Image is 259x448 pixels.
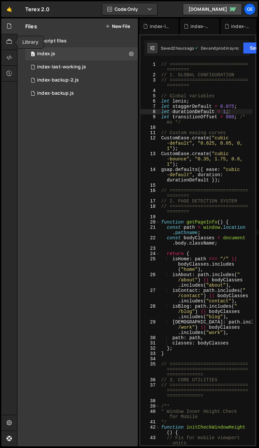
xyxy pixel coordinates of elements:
div: 9 [140,114,160,125]
div: Javascript files [17,34,138,47]
div: 41 [140,419,160,425]
div: 32 [140,346,160,351]
div: 23 [140,246,160,251]
div: 39 [140,404,160,409]
span: 0 [31,52,35,57]
div: 19 [140,214,160,220]
div: 43 [140,435,160,446]
div: 16700/45632.js [25,47,138,60]
div: 25 [140,256,160,272]
div: 29 [140,319,160,335]
div: 38 [140,398,160,404]
div: 31 [140,341,160,346]
div: 40 [140,409,160,419]
div: 16 [140,188,160,199]
div: 15 [140,183,160,188]
div: index-last-working.js [37,64,86,70]
div: index-last-working.js [150,23,171,30]
div: 4 [140,88,160,93]
div: 16700/45680.js [25,87,138,100]
div: 22 [140,235,160,246]
div: 11 [140,130,160,135]
h2: Files [25,23,37,30]
div: 35 [140,362,160,377]
div: 28 [140,304,160,319]
div: 37 [140,383,160,398]
div: Saved [161,45,194,51]
a: Ge [244,3,256,15]
div: index-backup-2.js [190,23,211,30]
div: index-backup.js [37,90,74,96]
div: Terex 2.0 [25,5,50,13]
div: 12 [140,135,160,151]
div: 21 [140,225,160,235]
div: Library [17,36,44,48]
div: 14 [140,167,160,183]
div: index-backup-2.js [37,77,79,83]
div: 17 [140,199,160,204]
div: 5 [140,93,160,99]
div: index.js [37,51,55,57]
div: 13 [140,151,160,167]
div: Dev and prod in sync [194,45,239,51]
div: 36 [140,377,160,383]
div: 18 [140,204,160,214]
div: 6 [140,99,160,104]
div: 16700/45763.js [25,60,138,74]
button: Code Only [102,3,157,15]
div: 7 [140,104,160,109]
div: 2 [140,72,160,78]
div: 24 [140,251,160,256]
div: 3 [140,78,160,88]
div: 34 [140,356,160,362]
div: 33 [140,351,160,356]
a: 🤙 [1,1,17,17]
div: 26 [140,272,160,288]
button: New File [105,24,130,29]
div: 42 [140,425,160,435]
div: index-backup.js [231,23,252,30]
div: 20 [140,220,160,225]
div: 2 hours ago [173,45,194,51]
div: 30 [140,335,160,341]
div: 27 [140,288,160,304]
div: 10 [140,125,160,130]
a: [DOMAIN_NAME] [183,3,242,15]
div: 8 [140,109,160,114]
div: 16700/45762.js [25,74,138,87]
div: 1 [140,62,160,72]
